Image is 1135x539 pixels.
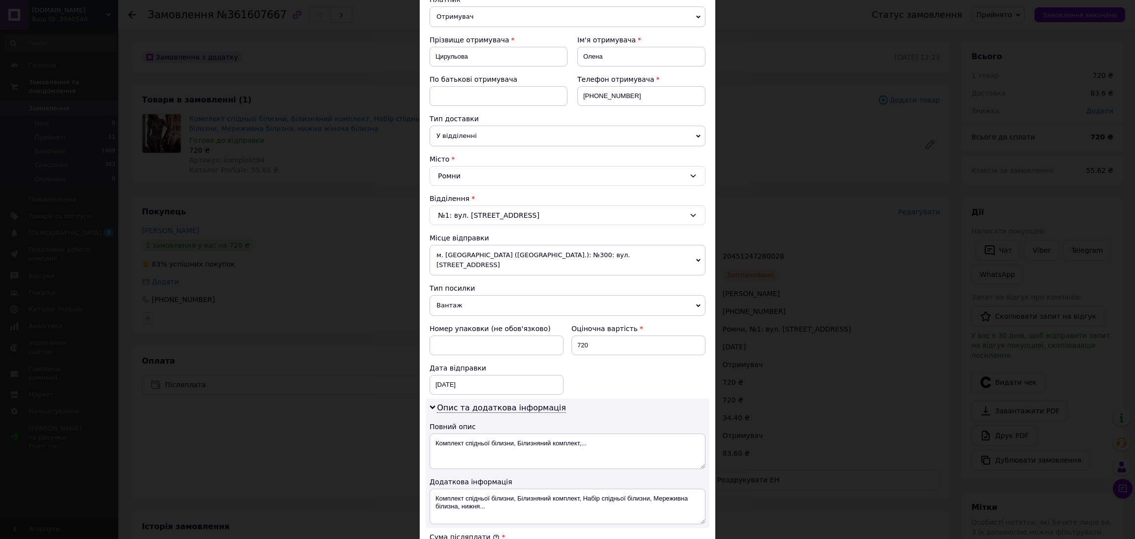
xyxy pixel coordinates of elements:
input: +380 [577,86,705,106]
div: Номер упаковки (не обов'язково) [430,324,564,334]
textarea: Комплект спідньої білизни, Білизняний комплект, Набір спідньої білизни, Мереживна білизна, нижня... [430,489,705,524]
div: №1: вул. [STREET_ADDRESS] [430,205,705,225]
span: Тип доставки [430,115,479,123]
div: Ромни [430,166,705,186]
div: Дата відправки [430,363,564,373]
div: Повний опис [430,422,705,432]
div: Оціночна вартість [571,324,705,334]
div: Місто [430,154,705,164]
span: Тип посилки [430,284,475,292]
span: Отримувач [430,6,705,27]
div: Відділення [430,194,705,203]
span: По батькові отримувача [430,75,517,83]
span: Місце відправки [430,234,489,242]
span: У відділенні [430,126,705,146]
span: м. [GEOGRAPHIC_DATA] ([GEOGRAPHIC_DATA].): №300: вул. [STREET_ADDRESS] [430,245,705,275]
div: Додаткова інформація [430,477,705,487]
textarea: Комплект спідньої білизни, Білизняний комплект,... [430,434,705,469]
span: Телефон отримувача [577,75,654,83]
span: Вантаж [430,295,705,316]
span: Ім'я отримувача [577,36,636,44]
span: Прізвище отримувача [430,36,509,44]
span: Опис та додаткова інформація [437,403,566,413]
